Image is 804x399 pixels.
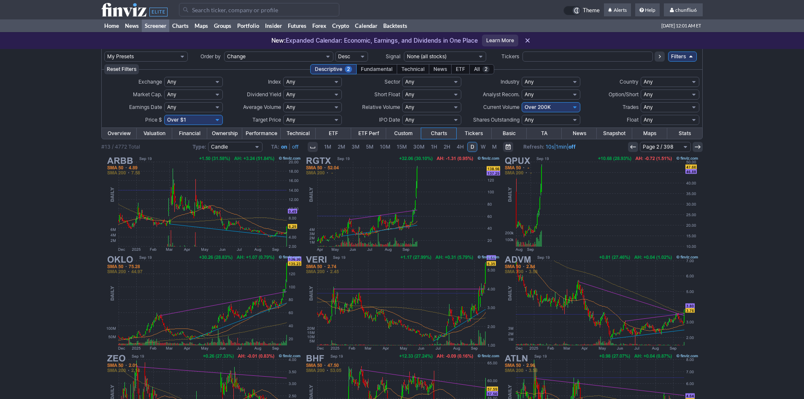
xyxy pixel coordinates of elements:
a: Valuation [137,128,172,139]
img: OKLO - Oklo Inc - Stock Price Chart [105,253,302,352]
a: off [292,144,298,150]
span: 2 [482,66,490,73]
a: 10M [377,142,393,152]
a: Maps [192,19,211,32]
a: Maps [632,128,667,139]
img: RGTX - Defiance Daily Target 2X Long RGTI ETF - Stock Price Chart [303,155,501,253]
span: 5M [366,144,374,150]
a: 1M [321,142,334,152]
a: Snapshot [597,128,632,139]
a: Alerts [604,3,631,17]
a: Tickers [456,128,491,139]
a: Theme [563,6,600,15]
span: Average Volume [243,104,281,110]
div: Fundamental [356,64,397,74]
span: Order by [200,53,221,60]
a: Learn More [482,35,518,46]
a: Help [635,3,660,17]
span: 2 [345,66,352,73]
a: TA [527,128,562,139]
a: Ownership [207,128,242,139]
button: Reset Filters [104,64,139,74]
div: All [469,64,494,74]
a: Charts [421,128,456,139]
span: Shares Outstanding [473,117,520,123]
a: Futures [285,19,309,32]
a: Basic [492,128,527,139]
input: Search [179,3,339,16]
img: QPUX - Defiance 2X Daily Long Pure Quantum ETF - Stock Price Chart [502,155,700,253]
a: Overview [102,128,137,139]
span: W [481,144,486,150]
a: Insider [262,19,285,32]
span: New: [271,37,286,44]
img: ADVM - Adverum Biotechnologies Inc - Stock Price Chart [502,253,700,352]
img: ARBB - ARB IOT Group Ltd - Stock Price Chart [105,155,302,253]
span: Market Cap. [133,91,162,98]
a: W [478,142,489,152]
span: 30M [413,144,425,150]
a: Charts [169,19,192,32]
button: Interval [308,142,318,152]
a: ETF [316,128,351,139]
a: D [467,142,477,152]
span: Price $ [145,117,162,123]
span: 10M [380,144,390,150]
a: 1H [428,142,440,152]
span: Signal [386,53,401,60]
span: Tickers [501,53,519,60]
div: #13 / 4772 Total [101,143,140,151]
a: 2M [335,142,348,152]
a: 2H [441,142,453,152]
span: Target Price [252,117,281,123]
span: Exchange [138,79,162,85]
a: 5M [363,142,376,152]
a: Groups [211,19,234,32]
a: News [122,19,142,32]
span: Float [627,117,639,123]
a: Custom [386,128,421,139]
a: ETF Perf [351,128,386,139]
a: 3M [349,142,363,152]
a: News [562,128,597,139]
span: chunfliu6 [675,7,697,13]
div: News [429,64,452,74]
a: Portfolio [234,19,262,32]
a: on [281,144,287,150]
a: 4H [454,142,467,152]
a: Filters [668,52,697,62]
span: Current Volume [483,104,520,110]
a: M [489,142,500,152]
a: Stats [667,128,702,139]
span: Trades [623,104,639,110]
a: 15M [394,142,410,152]
span: Country [620,79,639,85]
span: Industry [501,79,520,85]
img: VERI - Veritone Inc - Stock Price Chart [303,253,501,352]
a: 10s [546,144,554,150]
span: | | [523,143,576,151]
span: [DATE] 12:01 AM ET [661,19,701,32]
span: Relative Volume [362,104,400,110]
a: Technical [281,128,316,139]
span: Analyst Recom. [483,91,520,98]
a: off [568,144,576,150]
span: 1M [324,144,331,150]
span: | [289,144,290,150]
span: M [492,144,497,150]
button: Range [503,142,513,152]
a: 30M [410,142,428,152]
span: 2H [444,144,450,150]
span: Option/Short [609,91,639,98]
a: Home [101,19,122,32]
a: Calendar [352,19,380,32]
span: Index [268,79,281,85]
span: Sector [384,79,400,85]
b: Type: [192,144,206,150]
span: Short Float [374,91,400,98]
a: Forex [309,19,329,32]
span: Earnings Date [129,104,162,110]
span: 1H [431,144,437,150]
span: Theme [583,6,600,15]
